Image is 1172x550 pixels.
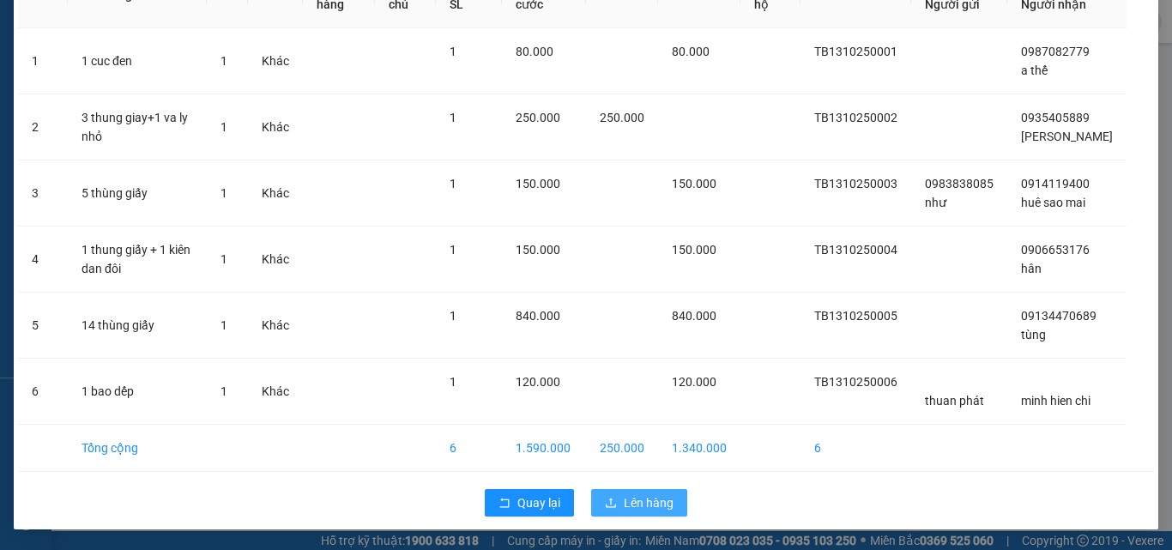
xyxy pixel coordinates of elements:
[68,94,207,160] td: 3 thung giay+1 va ly nhỏ
[436,425,501,472] td: 6
[925,394,984,408] span: thuan phát
[68,227,207,293] td: 1 thung giấy + 1 kiên dan đôi
[221,120,227,134] span: 1
[516,309,560,323] span: 840.000
[1021,196,1085,209] span: huê sao mai
[1021,45,1090,58] span: 0987082779
[44,122,242,138] span: VP Công Ty -
[591,489,687,517] button: uploadLên hàng
[814,45,897,58] span: TB1310250001
[68,28,207,94] td: 1 cuc đen
[814,243,897,257] span: TB1310250004
[1021,394,1090,408] span: minh hien chi
[600,111,644,124] span: 250.000
[450,45,456,58] span: 1
[1021,63,1048,77] span: a thế
[502,425,586,472] td: 1.590.000
[221,186,227,200] span: 1
[672,45,710,58] span: 80.000
[18,359,68,425] td: 6
[658,425,740,472] td: 1.340.000
[925,196,946,209] span: như
[516,375,560,389] span: 120.000
[68,359,207,425] td: 1 bao dếp
[68,160,207,227] td: 5 thùng giấy
[485,489,574,517] button: rollbackQuay lại
[32,99,192,115] span: VP [GEOGRAPHIC_DATA] -
[61,60,240,93] span: 085 88 555 88
[672,375,716,389] span: 120.000
[516,177,560,190] span: 150.000
[814,309,897,323] span: TB1310250005
[1021,243,1090,257] span: 0906653176
[814,375,897,389] span: TB1310250006
[7,99,32,115] span: Gửi:
[221,252,227,266] span: 1
[248,293,303,359] td: Khác
[68,293,207,359] td: 14 thùng giấy
[586,425,658,472] td: 250.000
[1021,111,1090,124] span: 0935405889
[624,493,674,512] span: Lên hàng
[149,122,242,138] span: 09134470689 -
[7,13,58,90] img: logo
[814,111,897,124] span: TB1310250002
[450,243,456,257] span: 1
[18,160,68,227] td: 3
[925,177,994,190] span: 0983838085
[61,9,233,57] strong: CÔNG TY CP BÌNH TÂM
[672,243,716,257] span: 150.000
[248,94,303,160] td: Khác
[1021,328,1046,341] span: tùng
[1021,262,1042,275] span: hân
[68,425,207,472] td: Tổng cộng
[18,94,68,160] td: 2
[221,54,227,68] span: 1
[18,293,68,359] td: 5
[800,425,911,472] td: 6
[672,177,716,190] span: 150.000
[450,309,456,323] span: 1
[248,227,303,293] td: Khác
[516,111,560,124] span: 250.000
[18,227,68,293] td: 4
[450,177,456,190] span: 1
[450,111,456,124] span: 1
[516,243,560,257] span: 150.000
[248,160,303,227] td: Khác
[221,318,227,332] span: 1
[7,122,242,138] span: Nhận:
[221,384,227,398] span: 1
[1021,130,1113,143] span: [PERSON_NAME]
[18,28,68,94] td: 1
[122,122,242,138] span: tùng
[517,493,560,512] span: Quay lại
[498,497,510,511] span: rollback
[1021,177,1090,190] span: 0914119400
[605,497,617,511] span: upload
[248,28,303,94] td: Khác
[516,45,553,58] span: 80.000
[672,309,716,323] span: 840.000
[1021,309,1096,323] span: 09134470689
[814,177,897,190] span: TB1310250003
[450,375,456,389] span: 1
[61,60,240,93] span: VP Tân Bình ĐT:
[248,359,303,425] td: Khác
